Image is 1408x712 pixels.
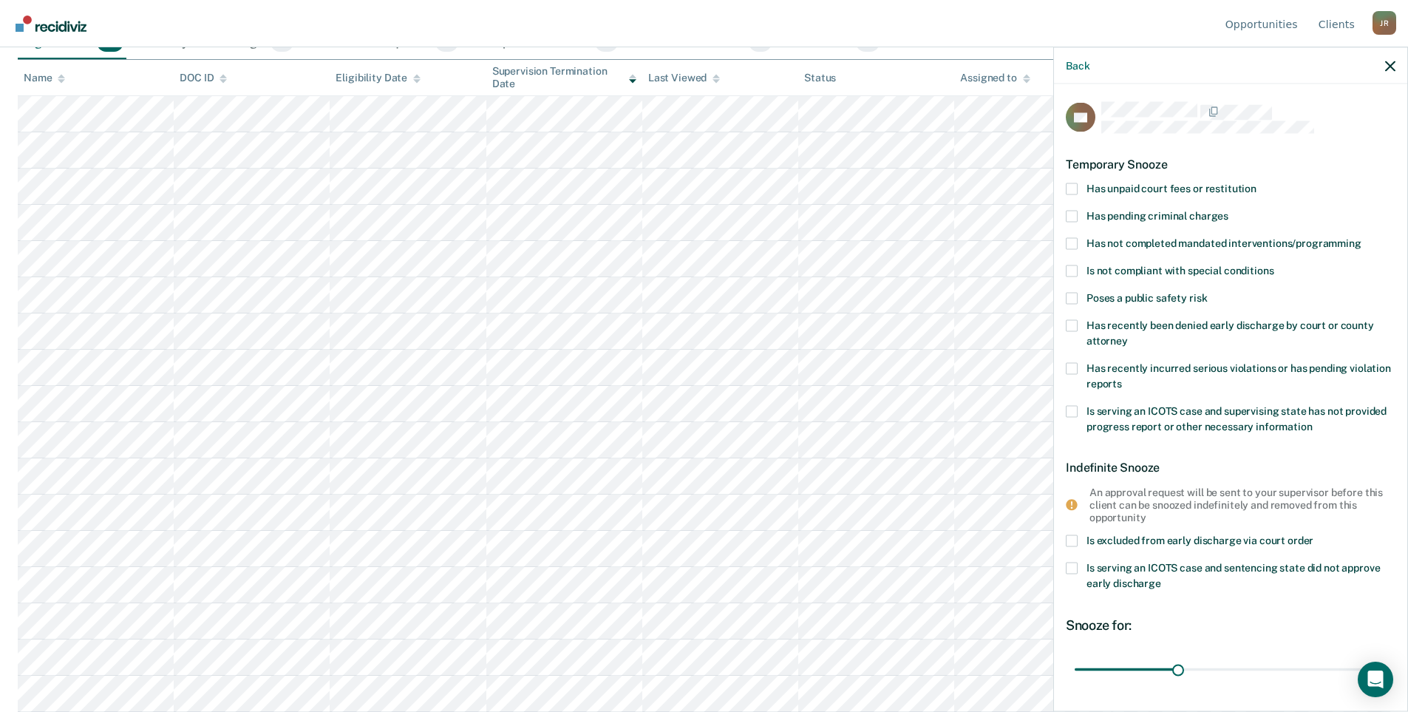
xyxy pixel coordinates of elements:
[336,72,421,84] div: Eligibility Date
[1086,264,1273,276] span: Is not compliant with special conditions
[804,72,836,84] div: Status
[1086,209,1228,221] span: Has pending criminal charges
[1066,59,1089,72] button: Back
[492,65,636,90] div: Supervision Termination Date
[1086,535,1313,546] span: Is excluded from early discharge via court order
[1066,145,1395,183] div: Temporary Snooze
[648,72,720,84] div: Last Viewed
[1086,562,1380,589] span: Is serving an ICOTS case and sentencing state did not approve early discharge
[1086,362,1391,389] span: Has recently incurred serious violations or has pending violation reports
[1086,237,1361,248] span: Has not completed mandated interventions/programming
[1089,486,1384,523] div: An approval request will be sent to your supervisor before this client can be snoozed indefinitel...
[1086,404,1387,432] span: Is serving an ICOTS case and supervising state has not provided progress report or other necessar...
[960,72,1030,84] div: Assigned to
[1373,11,1396,35] button: Profile dropdown button
[1358,662,1393,697] div: Open Intercom Messenger
[1086,291,1207,303] span: Poses a public safety risk
[24,72,65,84] div: Name
[1066,448,1395,486] div: Indefinite Snooze
[180,72,227,84] div: DOC ID
[1086,182,1256,194] span: Has unpaid court fees or restitution
[1086,319,1374,346] span: Has recently been denied early discharge by court or county attorney
[1066,617,1395,634] div: Snooze for:
[16,16,86,32] img: Recidiviz
[1373,11,1396,35] div: J R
